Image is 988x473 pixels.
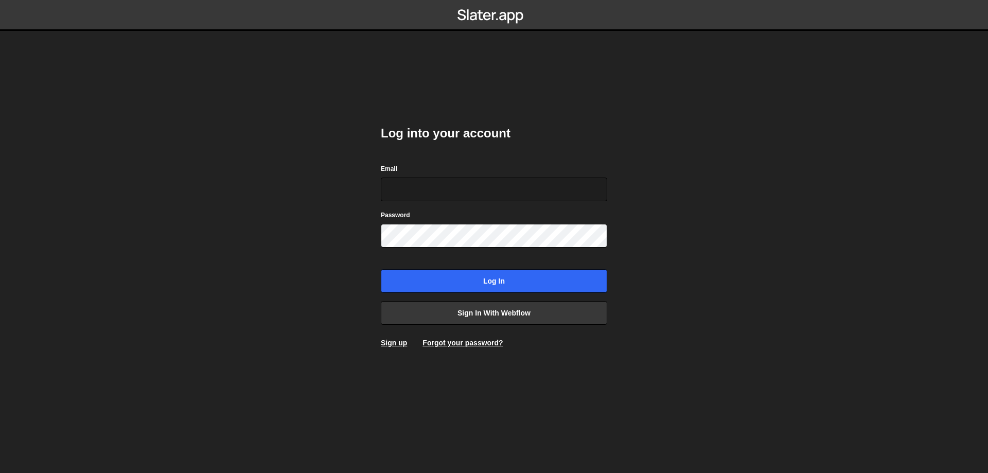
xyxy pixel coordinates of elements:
input: Log in [381,269,607,293]
a: Sign in with Webflow [381,301,607,325]
h2: Log into your account [381,125,607,142]
label: Email [381,164,397,174]
a: Sign up [381,339,407,347]
label: Password [381,210,410,220]
a: Forgot your password? [422,339,503,347]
